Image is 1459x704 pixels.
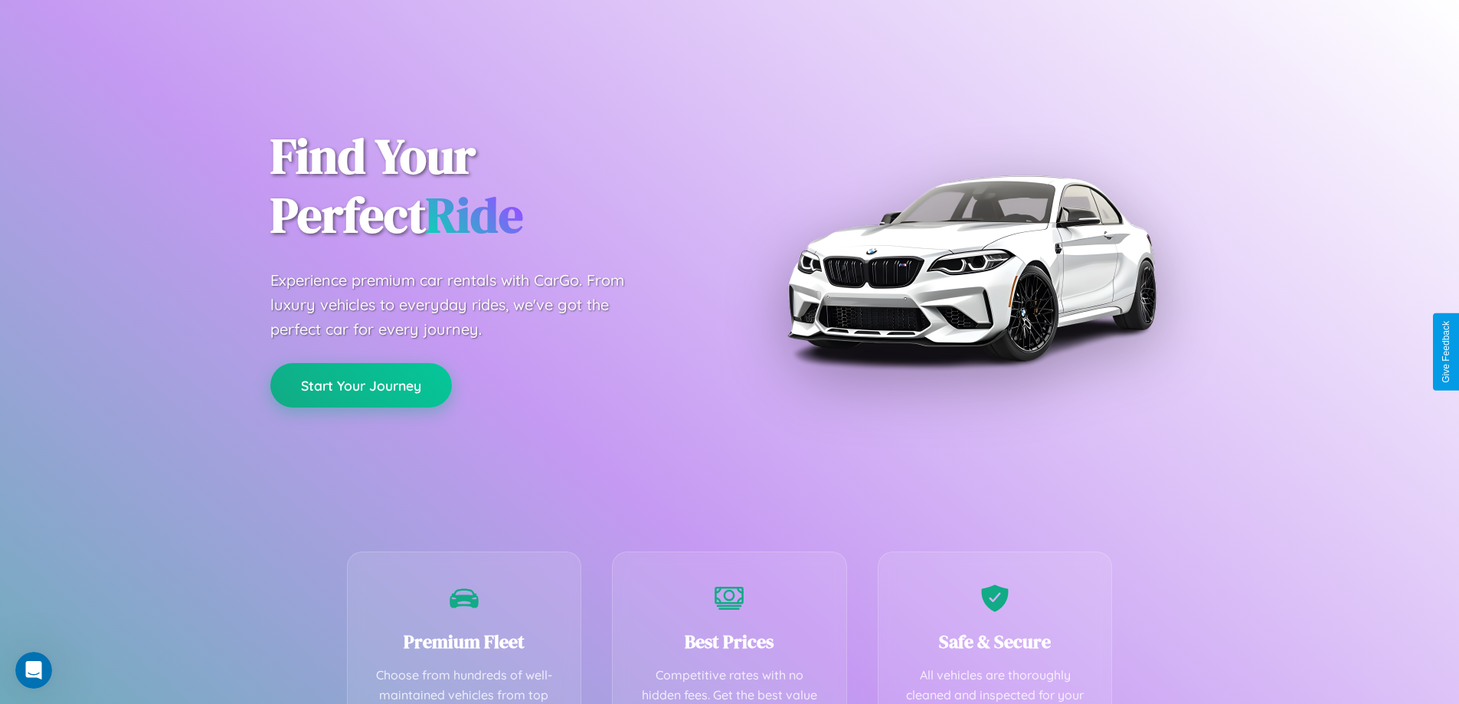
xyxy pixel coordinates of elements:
h3: Best Prices [636,629,823,654]
h1: Find Your Perfect [270,127,707,245]
h3: Safe & Secure [901,629,1089,654]
span: Ride [426,182,523,248]
p: Experience premium car rentals with CarGo. From luxury vehicles to everyday rides, we've got the ... [270,268,653,342]
img: Premium BMW car rental vehicle [780,77,1163,460]
h3: Premium Fleet [371,629,558,654]
div: Give Feedback [1441,321,1451,383]
iframe: Intercom live chat [15,652,52,689]
button: Start Your Journey [270,363,452,408]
